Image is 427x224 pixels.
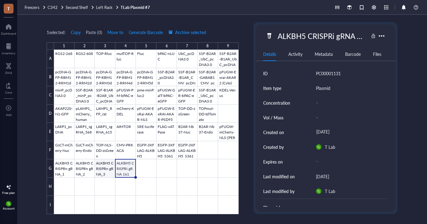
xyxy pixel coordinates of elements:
div: Details [263,51,276,57]
div: E [47,123,54,141]
a: Second ShelfLeft Rack [66,5,119,10]
div: Files [373,51,381,57]
div: Inventory [2,51,15,55]
button: Move to [107,27,124,37]
div: ALKBH5 CRISPRi gRNA 161 [275,29,369,42]
span: TL [7,202,10,206]
div: DNA [5,71,12,75]
span: Left Rack [96,4,113,10]
span: Generate Barcode [129,30,163,35]
div: Barcode [345,51,361,57]
div: G [47,159,54,178]
span: C342 [48,4,58,10]
a: DNA [5,61,12,75]
div: Concentration [263,99,290,106]
div: - [314,111,386,124]
span: Freezers [25,4,40,10]
div: Activity [288,51,302,57]
span: TL [317,190,320,193]
div: Free plan [2,191,15,195]
div: Last modified on [263,173,295,180]
a: TLab Plasmid #7 [121,5,151,10]
div: Created by [263,144,284,150]
a: Dashboard [1,22,16,35]
span: T [7,5,10,12]
div: 4 [125,42,127,50]
div: [DATE] [316,173,329,180]
a: Freezers [25,5,46,10]
div: C [47,86,54,105]
div: - [314,156,386,167]
div: Item type [263,85,281,91]
button: Paste (0) [86,27,102,37]
span: Copy [71,30,81,35]
div: 8 [206,42,209,50]
button: Archive selected [168,27,206,37]
div: F [47,141,54,160]
div: B [47,68,54,87]
span: TL [317,145,320,149]
div: 9 [227,42,229,50]
div: PC00001131 [316,70,341,77]
span: Second Shelf [66,4,88,10]
div: D [47,105,54,123]
div: Plasmid [316,84,330,92]
div: - [314,96,386,109]
div: Vol / Mass [263,114,283,121]
div: [DATE] [314,127,386,138]
button: Generate Barcode [129,27,163,37]
div: Dashboard [1,32,16,35]
span: Archive selected [168,30,206,35]
div: Core [5,91,12,94]
div: A [47,50,54,68]
div: 5 [145,42,147,50]
a: C342 [48,5,64,10]
div: T Lab [325,143,335,151]
div: 2 [83,42,86,50]
div: Expires on [263,158,283,165]
div: H [47,178,54,196]
div: 1 selected: [47,29,66,36]
div: ID [263,70,268,77]
div: Account [3,207,15,210]
div: Add [6,113,12,117]
div: Last modified by [263,188,294,195]
div: I [47,196,54,214]
button: Copy [71,27,81,37]
a: Core [5,81,12,94]
div: 3 [104,42,106,50]
div: Plasmid [263,204,388,211]
div: 7 [186,42,188,50]
div: T Lab [325,187,335,195]
span: Move to [107,30,123,35]
div: 1 [63,42,65,50]
div: Created on [263,129,284,136]
div: Metadata [315,51,333,57]
a: Inventory [2,41,15,55]
div: 6 [166,42,168,50]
